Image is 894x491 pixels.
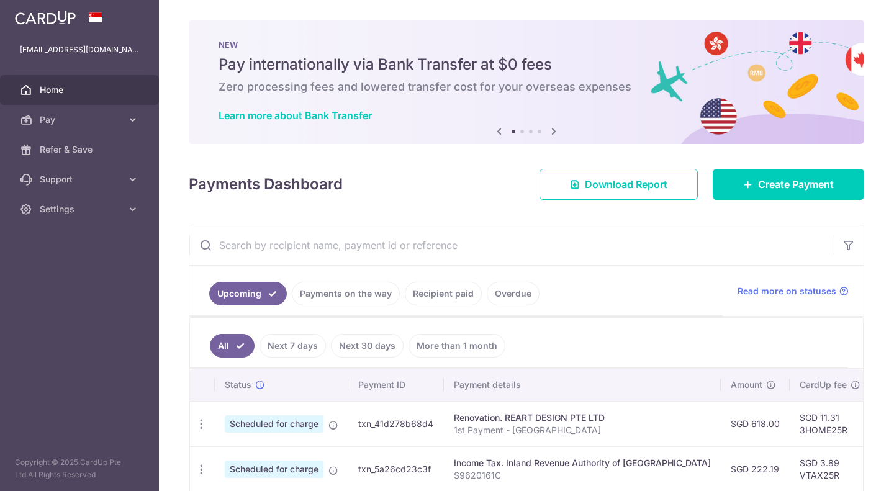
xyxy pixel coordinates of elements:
[20,43,139,56] p: [EMAIL_ADDRESS][DOMAIN_NAME]
[713,169,864,200] a: Create Payment
[210,334,255,358] a: All
[40,84,122,96] span: Home
[409,334,505,358] a: More than 1 month
[790,401,870,446] td: SGD 11.31 3HOME25R
[219,55,834,74] h5: Pay internationally via Bank Transfer at $0 fees
[225,461,323,478] span: Scheduled for charge
[721,401,790,446] td: SGD 618.00
[731,379,762,391] span: Amount
[738,285,849,297] a: Read more on statuses
[405,282,482,305] a: Recipient paid
[454,469,711,482] p: S9620161C
[40,173,122,186] span: Support
[189,225,834,265] input: Search by recipient name, payment id or reference
[454,412,711,424] div: Renovation. REART DESIGN PTE LTD
[40,143,122,156] span: Refer & Save
[15,10,76,25] img: CardUp
[738,285,836,297] span: Read more on statuses
[758,177,834,192] span: Create Payment
[219,109,372,122] a: Learn more about Bank Transfer
[454,424,711,436] p: 1st Payment - [GEOGRAPHIC_DATA]
[331,334,404,358] a: Next 30 days
[348,401,444,446] td: txn_41d278b68d4
[189,20,864,144] img: Bank transfer banner
[585,177,667,192] span: Download Report
[454,457,711,469] div: Income Tax. Inland Revenue Authority of [GEOGRAPHIC_DATA]
[40,203,122,215] span: Settings
[225,415,323,433] span: Scheduled for charge
[348,369,444,401] th: Payment ID
[225,379,251,391] span: Status
[444,369,721,401] th: Payment details
[292,282,400,305] a: Payments on the way
[540,169,698,200] a: Download Report
[209,282,287,305] a: Upcoming
[189,173,343,196] h4: Payments Dashboard
[800,379,847,391] span: CardUp fee
[40,114,122,126] span: Pay
[260,334,326,358] a: Next 7 days
[219,79,834,94] h6: Zero processing fees and lowered transfer cost for your overseas expenses
[219,40,834,50] p: NEW
[487,282,540,305] a: Overdue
